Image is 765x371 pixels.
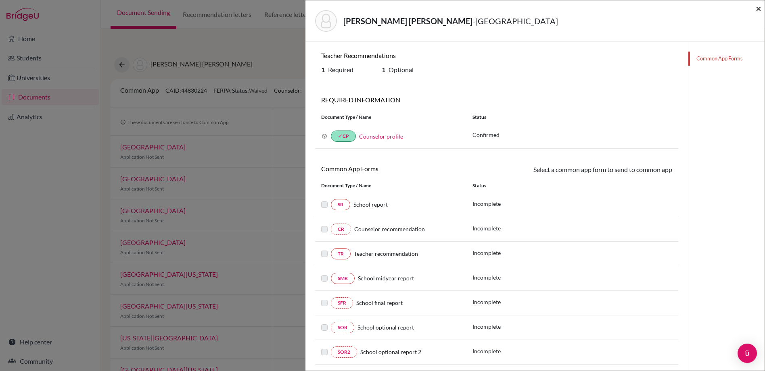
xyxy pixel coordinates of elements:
[357,324,414,331] span: School optional report
[331,131,356,142] a: doneCP
[321,52,491,59] h6: Teacher Recommendations
[472,298,501,306] p: Incomplete
[688,52,765,66] a: Common App Forms
[472,347,501,355] p: Incomplete
[331,224,351,235] a: CR
[356,299,403,306] span: School final report
[358,275,414,282] span: School midyear report
[354,226,425,232] span: Counselor recommendation
[315,182,466,189] div: Document Type / Name
[472,16,558,26] span: - [GEOGRAPHIC_DATA]
[354,250,418,257] span: Teacher recommendation
[328,66,353,73] span: Required
[472,224,501,232] p: Incomplete
[472,273,501,282] p: Incomplete
[331,346,357,358] a: SOR2
[315,114,466,121] div: Document Type / Name
[756,2,761,14] span: ×
[315,96,678,104] h6: REQUIRED INFORMATION
[331,322,354,333] a: SOR
[738,344,757,363] div: Open Intercom Messenger
[360,348,421,355] span: School optional report 2
[466,182,678,189] div: Status
[466,114,678,121] div: Status
[497,165,678,176] div: Select a common app form to send to common app
[353,201,388,208] span: School report
[382,66,385,73] b: 1
[321,66,325,73] b: 1
[756,4,761,13] button: Close
[331,248,351,259] a: TR
[331,199,350,210] a: SR
[359,133,403,140] a: Counselor profile
[389,66,414,73] span: Optional
[472,199,501,208] p: Incomplete
[472,249,501,257] p: Incomplete
[321,165,491,172] h6: Common App Forms
[331,297,353,309] a: SFR
[338,133,343,138] i: done
[472,322,501,331] p: Incomplete
[331,273,355,284] a: SMR
[472,131,672,139] p: Confirmed
[343,16,472,26] strong: [PERSON_NAME] [PERSON_NAME]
